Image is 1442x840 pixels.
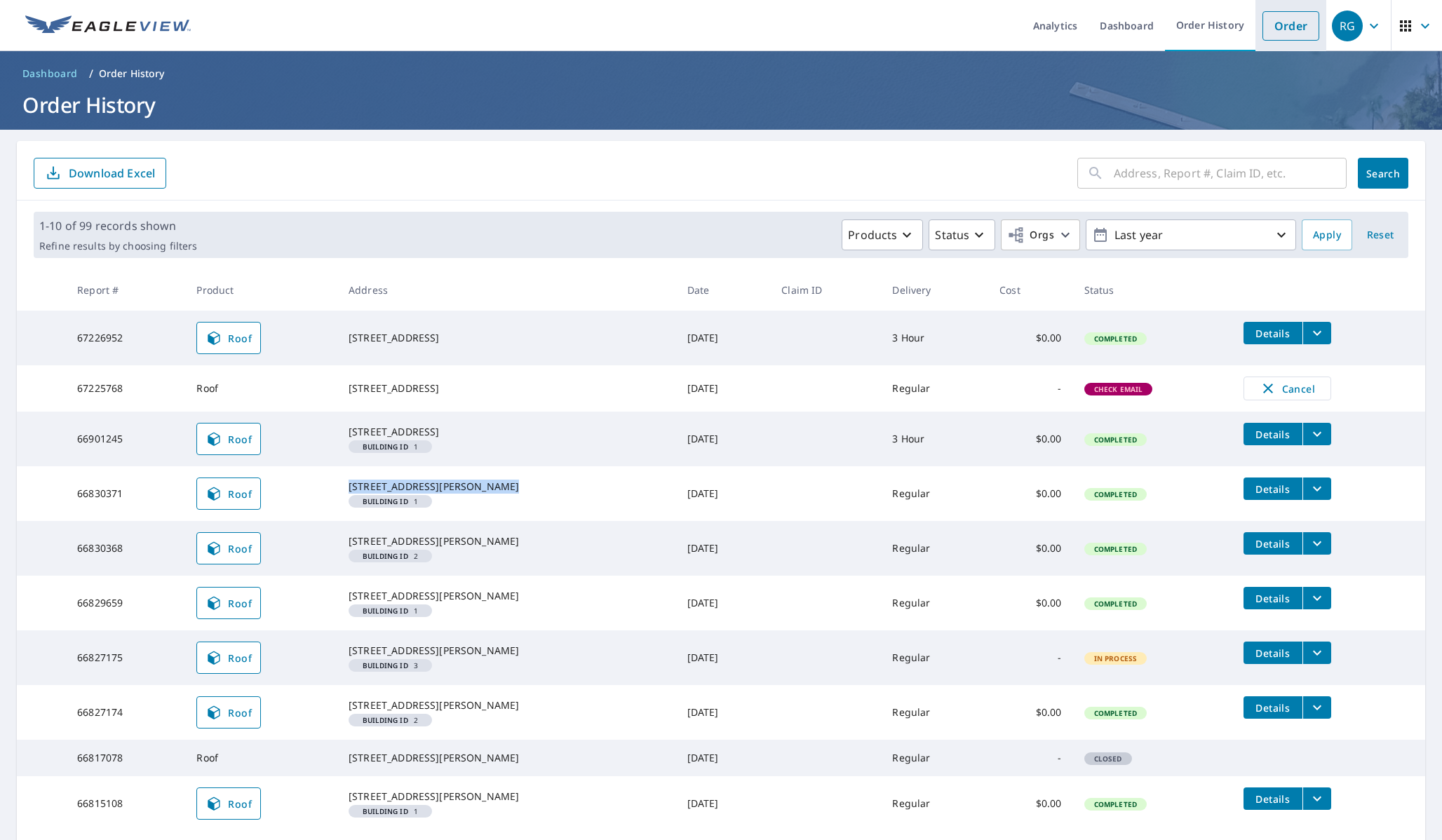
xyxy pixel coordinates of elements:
[1252,327,1294,340] span: Details
[363,808,408,815] em: Building ID
[770,269,881,311] th: Claim ID
[1302,423,1331,445] button: filesDropdownBtn-66901245
[354,498,426,505] span: 1
[205,540,252,557] span: Roof
[17,90,1425,119] h1: Order History
[848,226,897,243] p: Products
[17,62,1425,85] nav: breadcrumb
[363,717,408,724] em: Building ID
[205,330,252,346] span: Roof
[354,607,426,614] span: 1
[1001,219,1080,250] button: Orgs
[363,443,408,450] em: Building ID
[1244,423,1302,445] button: detailsBtn-66901245
[1302,219,1352,250] button: Apply
[39,217,197,234] p: 1-10 of 99 records shown
[1302,587,1331,609] button: filesDropdownBtn-66829659
[676,776,771,831] td: [DATE]
[1302,322,1331,344] button: filesDropdownBtn-67226952
[185,269,337,311] th: Product
[1086,599,1145,609] span: Completed
[66,269,185,311] th: Report #
[66,685,185,740] td: 66827174
[881,521,988,576] td: Regular
[881,269,988,311] th: Delivery
[676,365,771,412] td: [DATE]
[349,589,665,603] div: [STREET_ADDRESS][PERSON_NAME]
[69,165,155,181] p: Download Excel
[1262,11,1319,41] a: Order
[881,365,988,412] td: Regular
[1114,154,1347,193] input: Address, Report #, Claim ID, etc.
[196,423,261,455] a: Roof
[988,269,1072,311] th: Cost
[337,269,676,311] th: Address
[89,65,93,82] li: /
[1086,653,1146,663] span: In Process
[881,466,988,521] td: Regular
[881,630,988,685] td: Regular
[1302,532,1331,555] button: filesDropdownBtn-66830368
[881,776,988,831] td: Regular
[988,365,1072,412] td: -
[363,607,408,614] em: Building ID
[349,644,665,658] div: [STREET_ADDRESS][PERSON_NAME]
[1252,646,1294,660] span: Details
[205,704,252,721] span: Roof
[1109,223,1273,248] p: Last year
[1086,544,1145,554] span: Completed
[988,311,1072,365] td: $0.00
[1244,477,1302,500] button: detailsBtn-66830371
[205,795,252,812] span: Roof
[1332,11,1363,41] div: RG
[1073,269,1232,311] th: Status
[988,412,1072,466] td: $0.00
[1302,642,1331,664] button: filesDropdownBtn-66827175
[66,630,185,685] td: 66827175
[1252,592,1294,605] span: Details
[988,630,1072,685] td: -
[39,240,197,252] p: Refine results by choosing filters
[363,553,408,560] em: Building ID
[196,322,261,354] a: Roof
[349,331,665,345] div: [STREET_ADDRESS]
[988,776,1072,831] td: $0.00
[676,576,771,630] td: [DATE]
[1313,226,1341,244] span: Apply
[881,740,988,776] td: Regular
[881,685,988,740] td: Regular
[988,685,1072,740] td: $0.00
[66,412,185,466] td: 66901245
[205,649,252,666] span: Roof
[363,662,408,669] em: Building ID
[676,269,771,311] th: Date
[205,485,252,502] span: Roof
[1086,334,1145,344] span: Completed
[1258,380,1316,397] span: Cancel
[1252,537,1294,550] span: Details
[988,576,1072,630] td: $0.00
[842,219,923,250] button: Products
[676,740,771,776] td: [DATE]
[66,521,185,576] td: 66830368
[988,521,1072,576] td: $0.00
[1244,532,1302,555] button: detailsBtn-66830368
[1244,787,1302,810] button: detailsBtn-66815108
[363,498,408,505] em: Building ID
[17,62,83,85] a: Dashboard
[676,311,771,365] td: [DATE]
[1252,428,1294,441] span: Details
[1244,696,1302,719] button: detailsBtn-66827174
[349,425,665,439] div: [STREET_ADDRESS]
[1252,701,1294,714] span: Details
[988,740,1072,776] td: -
[1363,226,1397,244] span: Reset
[349,698,665,712] div: [STREET_ADDRESS][PERSON_NAME]
[354,443,426,450] span: 1
[929,219,995,250] button: Status
[676,412,771,466] td: [DATE]
[196,477,261,510] a: Roof
[185,740,337,776] td: Roof
[205,595,252,611] span: Roof
[25,15,191,36] img: EV Logo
